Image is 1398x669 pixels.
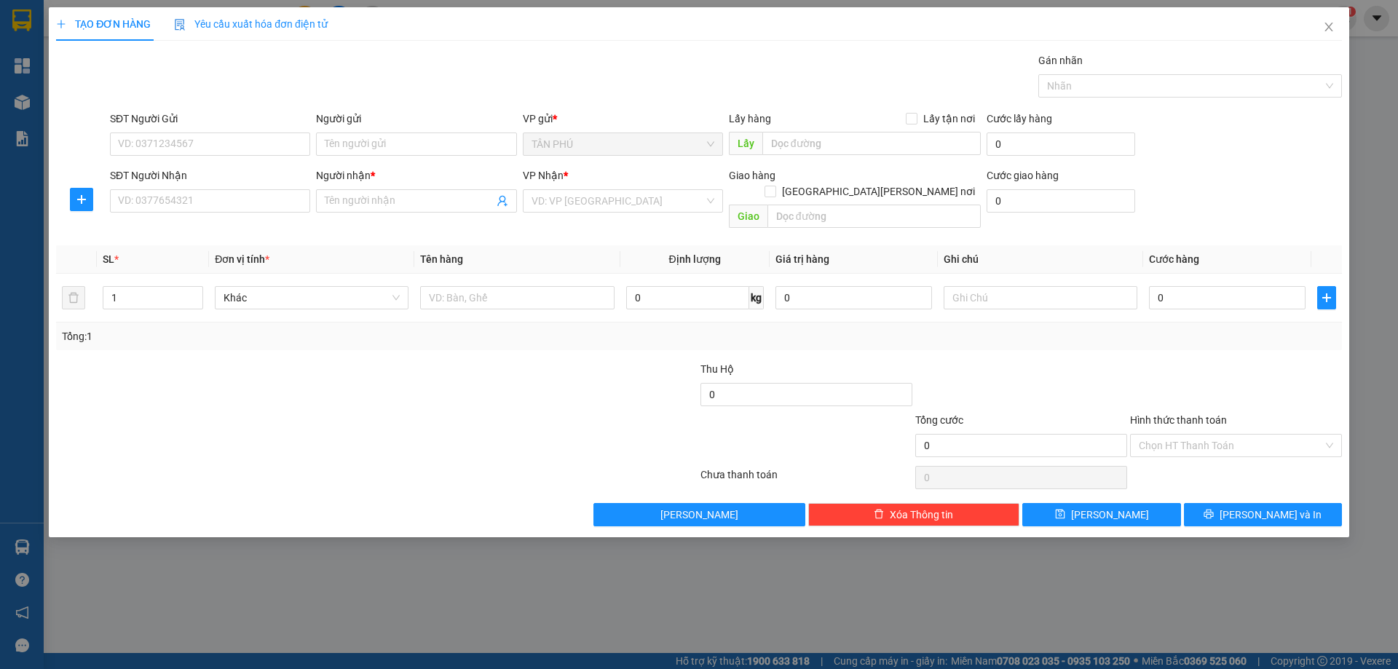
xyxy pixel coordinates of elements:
div: Người nhận [316,167,516,183]
div: VP gửi [523,111,723,127]
input: Cước giao hàng [987,189,1135,213]
button: save[PERSON_NAME] [1022,503,1180,526]
button: plus [70,188,93,211]
span: [PERSON_NAME] [660,507,738,523]
span: plus [1318,292,1335,304]
span: plus [71,194,92,205]
span: [GEOGRAPHIC_DATA][PERSON_NAME] nơi [776,183,981,199]
span: plus [56,19,66,29]
div: SĐT Người Gửi [110,111,310,127]
input: Dọc đường [762,132,981,155]
span: [PERSON_NAME] và In [1220,507,1322,523]
span: printer [1204,509,1214,520]
span: Khác [224,287,400,309]
input: VD: Bàn, Ghế [420,286,614,309]
span: close [1323,21,1335,33]
span: delete [874,509,884,520]
span: Lấy tận nơi [917,111,981,127]
span: Tổng cước [915,414,963,426]
label: Cước lấy hàng [987,113,1052,124]
button: [PERSON_NAME] [593,503,805,526]
input: Ghi Chú [944,286,1137,309]
div: Tổng: 1 [62,328,540,344]
th: Ghi chú [938,245,1143,274]
img: icon [174,19,186,31]
span: Cước hàng [1149,253,1199,265]
input: 0 [775,286,932,309]
span: Định lượng [669,253,721,265]
label: Gán nhãn [1038,55,1083,66]
div: Người gửi [316,111,516,127]
span: Giao [729,205,767,228]
span: Giá trị hàng [775,253,829,265]
span: Giao hàng [729,170,775,181]
span: VP Nhận [523,170,564,181]
span: TÂN PHÚ [532,133,714,155]
button: printer[PERSON_NAME] và In [1184,503,1342,526]
button: Close [1308,7,1349,48]
span: Thu Hộ [700,363,734,375]
div: SĐT Người Nhận [110,167,310,183]
span: Yêu cầu xuất hóa đơn điện tử [174,18,328,30]
span: Lấy [729,132,762,155]
button: plus [1317,286,1336,309]
span: kg [749,286,764,309]
span: Đơn vị tính [215,253,269,265]
label: Hình thức thanh toán [1130,414,1227,426]
button: deleteXóa Thông tin [808,503,1020,526]
span: user-add [497,195,508,207]
span: Lấy hàng [729,113,771,124]
label: Cước giao hàng [987,170,1059,181]
input: Cước lấy hàng [987,132,1135,156]
input: Dọc đường [767,205,981,228]
div: Chưa thanh toán [699,467,914,492]
span: save [1055,509,1065,520]
span: TẠO ĐƠN HÀNG [56,18,151,30]
span: Xóa Thông tin [890,507,953,523]
button: delete [62,286,85,309]
span: Tên hàng [420,253,463,265]
span: SL [103,253,114,265]
span: [PERSON_NAME] [1071,507,1149,523]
